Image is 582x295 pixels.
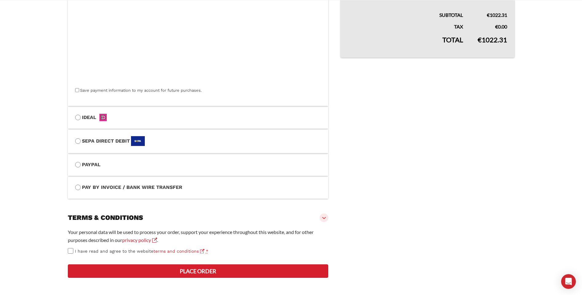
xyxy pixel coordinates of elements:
img: iDEAL [98,114,109,121]
label: SEPA Direct Debit [75,136,321,146]
a: terms and conditions [153,249,204,254]
label: iDEAL [75,113,321,121]
div: Open Intercom Messenger [561,274,576,289]
abbr: required [206,249,208,254]
th: Tax [341,19,470,31]
label: Pay by Invoice / Bank Wire Transfer [75,183,321,191]
input: PayPal [75,162,81,167]
input: Pay by Invoice / Bank Wire Transfer [75,185,81,190]
input: SEPA Direct DebitSEPA [75,138,81,144]
span: € [478,36,482,44]
button: Place order [68,264,329,278]
a: privacy policy [122,237,157,243]
bdi: 1022.31 [487,12,507,18]
img: SEPA [131,136,145,146]
p: Your personal data will be used to process your order, support your experience throughout this we... [68,228,329,244]
span: € [487,12,490,18]
label: PayPal [75,161,321,169]
input: iDEALiDEAL [75,115,81,120]
span: € [495,24,498,29]
th: Total [341,31,470,58]
input: I have read and agree to the websiteterms and conditions * [68,248,73,254]
bdi: 0.00 [495,24,507,29]
span: I have read and agree to the website [75,249,204,254]
h3: Terms & conditions [68,213,143,222]
bdi: 1022.31 [478,36,507,44]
